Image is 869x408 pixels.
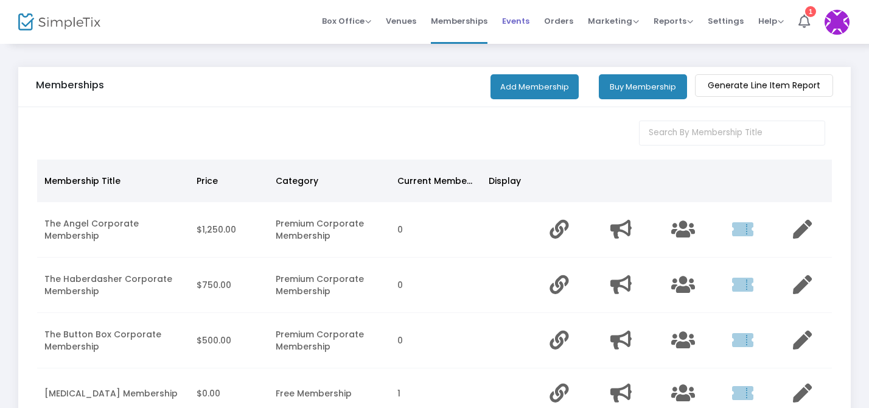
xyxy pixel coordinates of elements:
span: Marketing [588,15,639,27]
span: Reports [654,15,693,27]
th: Membership Title [37,160,189,202]
h5: Memberships [36,79,104,91]
td: The Button Box Corporate Membership [37,313,189,368]
td: $750.00 [189,258,268,313]
th: Display [481,160,542,202]
span: Settings [708,5,744,37]
td: The Haberdasher Corporate Membership [37,258,189,313]
span: Venues [386,5,416,37]
th: Category [268,160,390,202]
th: Current Members [390,160,481,202]
span: Memberships [431,5,487,37]
button: Buy Membership [599,74,687,99]
div: 1 [805,6,816,17]
button: Add Membership [490,74,579,99]
span: Help [758,15,784,27]
td: Premium Corporate Membership [268,258,390,313]
input: Search By Membership Title [639,121,826,146]
td: $500.00 [189,313,268,368]
th: Price [189,160,268,202]
span: Box Office [322,15,371,27]
td: $1,250.00 [189,202,268,258]
span: Orders [544,5,573,37]
td: Premium Corporate Membership [268,313,390,368]
td: 0 [390,202,481,258]
td: 0 [390,313,481,368]
m-button: Generate Line Item Report [695,74,833,97]
td: 0 [390,258,481,313]
td: Premium Corporate Membership [268,202,390,258]
td: The Angel Corporate Membership [37,202,189,258]
span: Events [502,5,529,37]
